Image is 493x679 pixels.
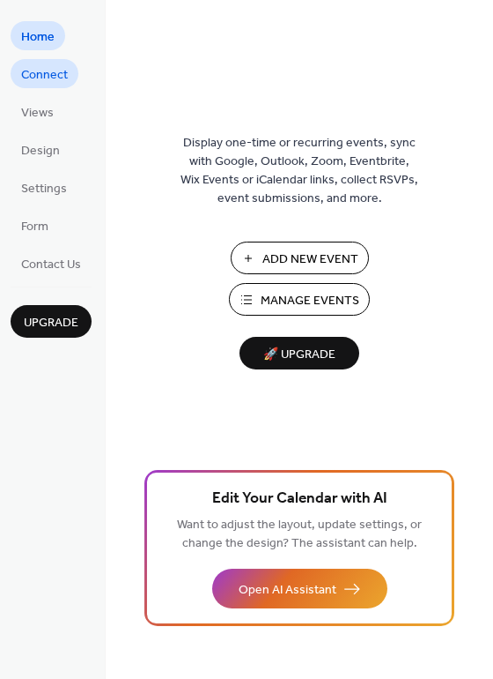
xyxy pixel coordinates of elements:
span: Want to adjust the layout, update settings, or change the design? The assistant can help. [177,513,422,556]
button: 🚀 Upgrade [239,337,359,369]
button: Add New Event [231,242,369,274]
span: Upgrade [24,314,78,332]
span: Design [21,142,60,160]
span: Views [21,104,54,123]
button: Open AI Assistant [212,569,387,608]
span: Edit Your Calendar with AI [212,487,387,511]
a: Connect [11,59,78,88]
button: Upgrade [11,305,92,338]
span: Open AI Assistant [239,581,336,600]
a: Contact Us [11,249,92,278]
span: Form [21,218,48,236]
a: Views [11,97,64,126]
span: Contact Us [21,256,81,274]
a: Form [11,211,59,240]
button: Manage Events [229,283,370,316]
span: Home [21,28,55,47]
span: Manage Events [261,292,359,310]
a: Design [11,135,70,164]
span: Settings [21,180,67,198]
span: 🚀 Upgrade [250,343,349,367]
a: Settings [11,173,77,202]
a: Home [11,21,65,50]
span: Display one-time or recurring events, sync with Google, Outlook, Zoom, Eventbrite, Wix Events or ... [180,134,418,208]
span: Connect [21,66,68,85]
span: Add New Event [262,250,358,269]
